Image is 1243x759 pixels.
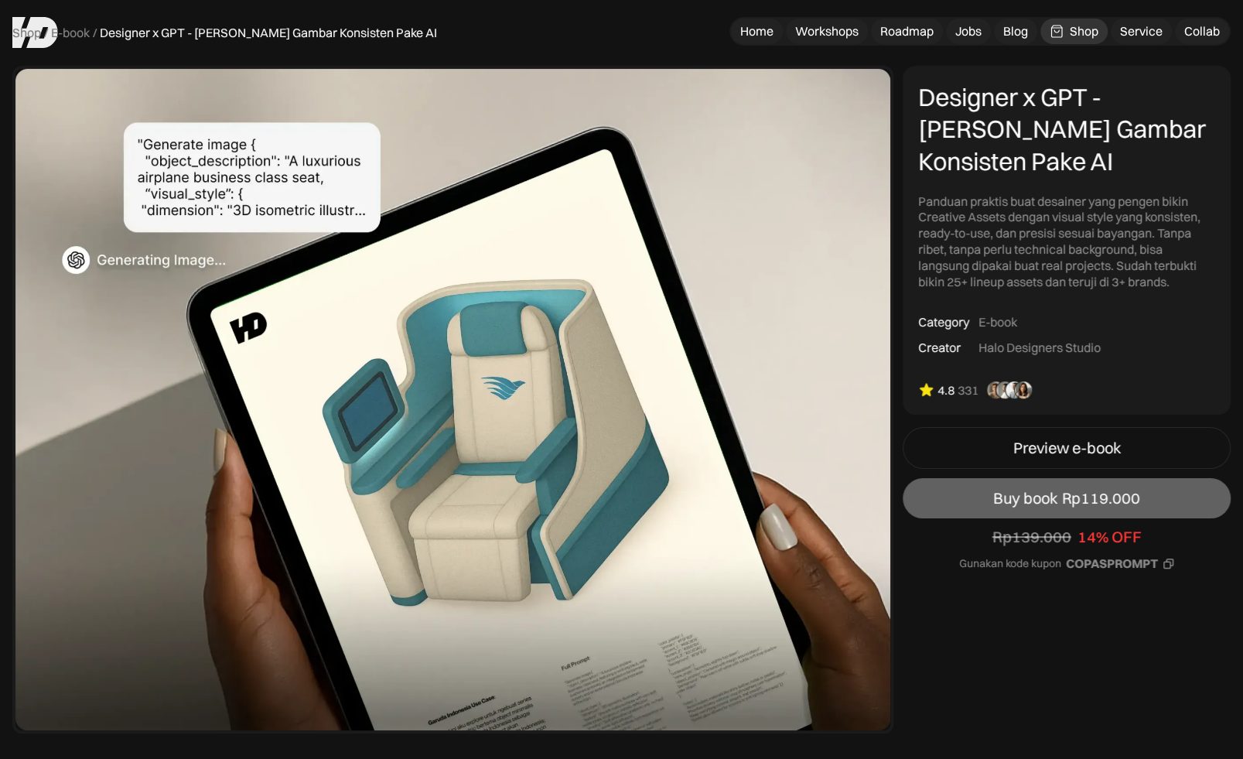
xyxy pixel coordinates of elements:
a: Preview e-book [903,427,1231,469]
a: Workshops [786,19,868,44]
div: 331 [958,382,978,398]
a: Shop [1040,19,1108,44]
div: Service [1120,23,1163,39]
div: Category [918,314,969,330]
a: Jobs [946,19,991,44]
a: Blog [994,19,1037,44]
div: Home [740,23,773,39]
div: E-book [978,314,1017,330]
a: Roadmap [871,19,943,44]
a: Collab [1175,19,1229,44]
div: Roadmap [880,23,934,39]
div: Panduan praktis buat desainer yang pengen bikin Creative Assets dengan visual style yang konsiste... [918,193,1215,290]
div: Collab [1184,23,1220,39]
div: Halo Designers Studio [978,340,1101,356]
div: COPASPROMPT [1066,556,1158,572]
div: 14% OFF [1077,528,1142,546]
div: / [93,25,97,41]
div: Preview e-book [1013,439,1121,457]
div: 4.8 [937,382,954,398]
div: Shop [1070,23,1098,39]
a: Buy bookRp119.000 [903,478,1231,518]
div: Jobs [955,23,982,39]
div: Designer x GPT - [PERSON_NAME] Gambar Konsisten Pake AI [918,81,1215,178]
div: Rp119.000 [1062,489,1140,508]
div: Workshops [795,23,859,39]
div: Buy book [993,489,1057,508]
div: Designer x GPT - [PERSON_NAME] Gambar Konsisten Pake AI [100,25,437,41]
div: Blog [1003,23,1028,39]
a: Home [731,19,783,44]
div: Rp139.000 [992,528,1071,546]
a: Service [1111,19,1172,44]
div: Gunakan kode kupon [959,557,1061,570]
div: Creator [918,340,961,356]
